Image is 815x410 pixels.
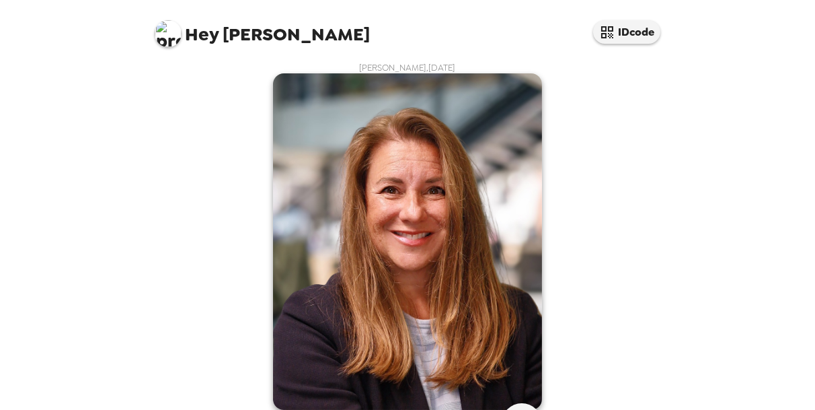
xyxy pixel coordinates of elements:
[360,62,456,73] span: [PERSON_NAME] , [DATE]
[155,20,182,47] img: profile pic
[155,13,370,44] span: [PERSON_NAME]
[593,20,660,44] button: IDcode
[273,73,542,410] img: user
[185,22,219,46] span: Hey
